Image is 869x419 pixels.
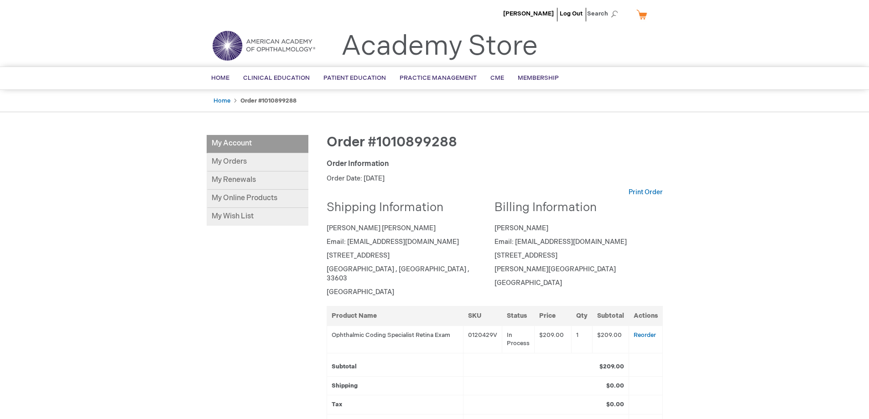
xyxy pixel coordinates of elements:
[207,171,308,190] a: My Renewals
[629,188,663,197] a: Print Order
[341,30,538,63] a: Academy Store
[494,265,616,273] span: [PERSON_NAME][GEOGRAPHIC_DATA]
[332,363,357,370] strong: Subtotal
[327,174,663,183] p: Order Date: [DATE]
[592,306,629,326] th: Subtotal
[503,10,554,17] a: [PERSON_NAME]
[327,159,663,170] div: Order Information
[502,306,535,326] th: Status
[518,74,559,82] span: Membership
[327,202,488,215] h2: Shipping Information
[463,326,502,353] td: 0120429V
[327,306,463,326] th: Product Name
[535,326,571,353] td: $209.00
[494,279,562,287] span: [GEOGRAPHIC_DATA]
[207,190,308,208] a: My Online Products
[211,74,229,82] span: Home
[587,5,622,23] span: Search
[240,97,297,104] strong: Order #1010899288
[243,74,310,82] span: Clinical Education
[207,208,308,226] a: My Wish List
[571,326,592,353] td: 1
[463,306,502,326] th: SKU
[599,363,624,370] strong: $209.00
[327,265,469,282] span: [GEOGRAPHIC_DATA] , [GEOGRAPHIC_DATA] , 33603
[606,382,624,389] strong: $0.00
[494,252,557,259] span: [STREET_ADDRESS]
[332,382,358,389] strong: Shipping
[207,153,308,171] a: My Orders
[400,74,477,82] span: Practice Management
[502,326,535,353] td: In Process
[327,238,459,246] span: Email: [EMAIL_ADDRESS][DOMAIN_NAME]
[494,224,548,232] span: [PERSON_NAME]
[327,224,436,232] span: [PERSON_NAME] [PERSON_NAME]
[634,331,656,339] a: Reorder
[323,74,386,82] span: Patient Education
[571,306,592,326] th: Qty
[327,288,394,296] span: [GEOGRAPHIC_DATA]
[327,252,390,259] span: [STREET_ADDRESS]
[490,74,504,82] span: CME
[535,306,571,326] th: Price
[592,326,629,353] td: $209.00
[629,306,662,326] th: Actions
[213,97,230,104] a: Home
[606,401,624,408] strong: $0.00
[494,202,656,215] h2: Billing Information
[560,10,583,17] a: Log Out
[332,401,342,408] strong: Tax
[494,238,627,246] span: Email: [EMAIL_ADDRESS][DOMAIN_NAME]
[327,134,457,150] span: Order #1010899288
[327,326,463,353] td: Ophthalmic Coding Specialist Retina Exam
